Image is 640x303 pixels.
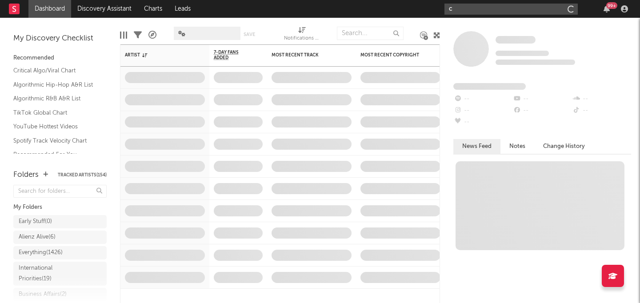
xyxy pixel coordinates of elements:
a: Critical Algo/Viral Chart [13,66,98,76]
div: Filters [134,22,142,48]
div: Notifications (Artist) [284,33,320,44]
button: 99+ [604,5,610,12]
div: 99 + [606,2,617,9]
div: -- [453,105,512,116]
a: Algorithmic Hip-Hop A&R List [13,80,98,90]
span: 0 fans last week [496,60,575,65]
div: Most Recent Copyright [360,52,427,58]
a: Recommended For You [13,150,98,159]
a: International Priorities(19) [13,262,107,286]
span: 7-Day Fans Added [214,50,249,60]
div: -- [453,116,512,128]
div: Everything ( 1426 ) [19,247,63,258]
div: Notifications (Artist) [284,22,320,48]
span: Fans Added by Platform [453,83,526,90]
a: Business Affairs(2) [13,288,107,301]
div: My Discovery Checklist [13,33,107,44]
input: Search... [337,27,404,40]
a: TikTok Global Chart [13,108,98,118]
input: Search for artists [444,4,578,15]
a: Spotify Track Velocity Chart [13,136,98,146]
div: Alienz Alive ( 6 ) [19,232,56,243]
a: Early Stuff(0) [13,215,107,228]
a: Alienz Alive(6) [13,231,107,244]
div: Business Affairs ( 2 ) [19,289,67,300]
div: -- [512,93,572,105]
div: -- [453,93,512,105]
div: A&R Pipeline [148,22,156,48]
button: Save [244,32,255,37]
div: Most Recent Track [272,52,338,58]
button: Tracked Artists(154) [58,173,107,177]
button: Change History [534,139,594,154]
a: YouTube Hottest Videos [13,122,98,132]
div: -- [512,105,572,116]
button: News Feed [453,139,500,154]
div: -- [572,105,631,116]
div: Early Stuff ( 0 ) [19,216,52,227]
a: Algorithmic R&B A&R List [13,94,98,104]
div: My Folders [13,202,107,213]
input: Search for folders... [13,185,107,198]
button: Notes [500,139,534,154]
a: Everything(1426) [13,246,107,259]
div: Edit Columns [120,22,127,48]
div: Recommended [13,53,107,64]
div: Folders [13,170,39,180]
a: Some Artist [496,36,536,44]
span: Tracking Since: [DATE] [496,51,549,56]
div: Artist [125,52,192,58]
div: -- [572,93,631,105]
div: International Priorities ( 19 ) [19,263,81,284]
